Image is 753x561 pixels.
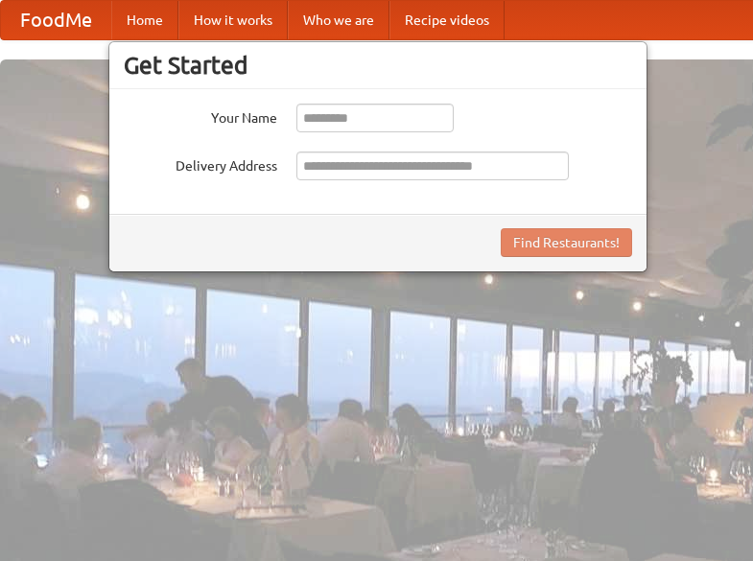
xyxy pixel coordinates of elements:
[124,104,277,128] label: Your Name
[111,1,178,39] a: Home
[1,1,111,39] a: FoodMe
[288,1,389,39] a: Who we are
[501,228,632,257] button: Find Restaurants!
[124,51,632,80] h3: Get Started
[124,152,277,175] label: Delivery Address
[178,1,288,39] a: How it works
[389,1,505,39] a: Recipe videos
